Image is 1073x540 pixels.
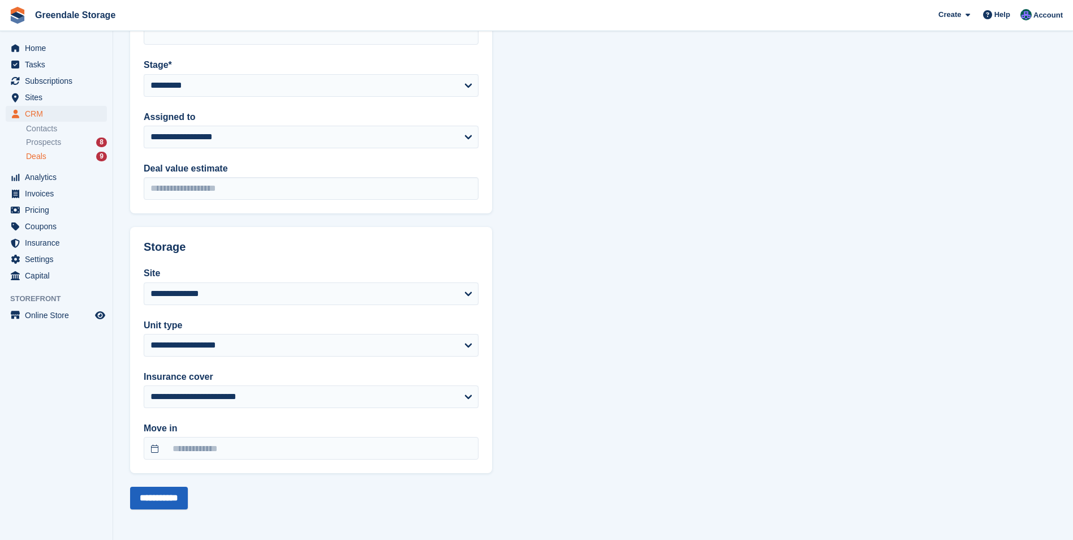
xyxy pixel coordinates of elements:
span: Create [938,9,961,20]
a: menu [6,57,107,72]
a: menu [6,251,107,267]
a: Greendale Storage [31,6,120,24]
a: menu [6,307,107,323]
span: Invoices [25,186,93,202]
span: Subscriptions [25,73,93,89]
span: Settings [25,251,93,267]
a: menu [6,186,107,202]
span: Help [994,9,1010,20]
span: Account [1033,10,1063,21]
a: menu [6,169,107,185]
a: menu [6,218,107,234]
a: menu [6,40,107,56]
a: menu [6,89,107,105]
span: Home [25,40,93,56]
span: Tasks [25,57,93,72]
span: Storefront [10,293,113,305]
div: 8 [96,138,107,147]
a: Deals 9 [26,151,107,162]
span: Capital [25,268,93,284]
span: CRM [25,106,93,122]
label: Unit type [144,319,479,332]
a: menu [6,235,107,251]
span: Analytics [25,169,93,185]
label: Deal value estimate [144,162,479,175]
a: Preview store [93,308,107,322]
label: Stage* [144,58,479,72]
label: Move in [144,422,479,435]
span: Insurance [25,235,93,251]
img: Richard Harrison [1020,9,1032,20]
label: Insurance cover [144,370,479,384]
span: Deals [26,151,46,162]
label: Assigned to [144,110,479,124]
a: menu [6,268,107,284]
span: Sites [25,89,93,105]
span: Coupons [25,218,93,234]
a: menu [6,73,107,89]
label: Site [144,267,479,280]
h2: Storage [144,241,479,254]
span: Online Store [25,307,93,323]
span: Prospects [26,137,61,148]
a: menu [6,202,107,218]
span: Pricing [25,202,93,218]
img: stora-icon-8386f47178a22dfd0bd8f6a31ec36ba5ce8667c1dd55bd0f319d3a0aa187defe.svg [9,7,26,24]
a: Prospects 8 [26,136,107,148]
a: menu [6,106,107,122]
div: 9 [96,152,107,161]
a: Contacts [26,123,107,134]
